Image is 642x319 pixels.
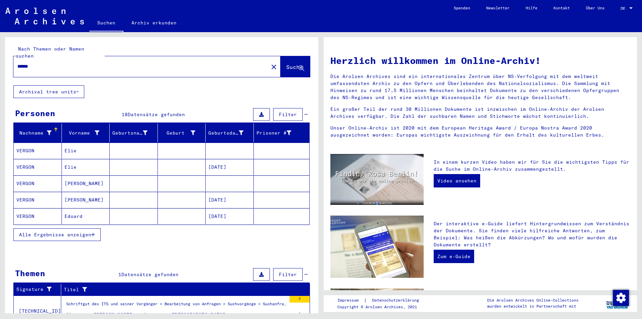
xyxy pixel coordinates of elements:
div: Prisoner # [256,128,302,138]
div: Akte von [PERSON_NAME], geboren am [DEMOGRAPHIC_DATA] [66,311,226,318]
mat-cell: VERGON [14,143,62,159]
div: Zustimmung ändern [613,290,629,306]
mat-header-cell: Geburtsdatum [206,124,254,142]
h1: Herzlich willkommen im Online-Archiv! [330,54,630,68]
mat-header-cell: Vorname [62,124,110,142]
span: 18 [122,111,128,117]
div: Nachname [16,128,62,138]
mat-cell: [DATE] [206,159,254,175]
div: Titel [64,284,302,295]
span: Datensätze gefunden [128,111,185,117]
mat-cell: Elie [62,159,110,175]
button: Filter [273,268,303,281]
div: Geburtsname [112,128,157,138]
a: Video ansehen [434,174,480,187]
p: Die Arolsen Archives Online-Collections [487,297,578,303]
div: Themen [15,267,45,279]
mat-header-cell: Nachname [14,124,62,142]
p: Copyright © Arolsen Archives, 2021 [337,304,427,310]
mat-label: Nach Themen oder Namen suchen [16,46,84,59]
div: Vorname [65,128,110,138]
img: Zustimmung ändern [613,290,629,306]
span: Filter [279,271,297,277]
button: Archival tree units [13,85,84,98]
img: eguide.jpg [330,216,424,278]
div: Titel [64,286,293,293]
span: Filter [279,111,297,117]
button: Alle Ergebnisse anzeigen [13,228,101,241]
button: Suche [281,56,310,77]
mat-header-cell: Prisoner # [254,124,310,142]
a: Archiv erkunden [123,15,185,31]
mat-header-cell: Geburtsname [110,124,158,142]
a: Impressum [337,297,364,304]
div: Geburt‏ [160,130,196,137]
span: Suche [286,64,303,70]
mat-cell: VERGON [14,159,62,175]
mat-cell: [PERSON_NAME] [62,175,110,191]
mat-cell: [PERSON_NAME] [62,192,110,208]
img: Arolsen_neg.svg [5,8,84,24]
mat-cell: VERGON [14,175,62,191]
div: Vorname [65,130,100,137]
button: Filter [273,108,303,121]
div: Prisoner # [256,130,292,137]
img: video.jpg [330,154,424,205]
mat-cell: Edoard [62,208,110,224]
mat-cell: [DATE] [206,192,254,208]
mat-cell: Elie [62,143,110,159]
span: DE [621,6,628,11]
p: Der interaktive e-Guide liefert Hintergrundwissen zum Verständnis der Dokumente. Sie finden viele... [434,220,630,248]
a: Zum e-Guide [434,250,474,263]
div: Geburtsdatum [208,130,243,137]
mat-icon: close [270,63,278,71]
p: Ein großer Teil der rund 30 Millionen Dokumente ist inzwischen im Online-Archiv der Arolsen Archi... [330,106,630,120]
div: Geburt‏ [160,128,206,138]
mat-header-cell: Geburt‏ [158,124,206,142]
a: Datenschutzerklärung [367,297,427,304]
mat-cell: [DATE] [206,208,254,224]
div: Signature [16,284,61,295]
div: Geburtsname [112,130,147,137]
div: Personen [15,107,55,119]
div: | [337,297,427,304]
div: Nachname [16,130,51,137]
p: Die Arolsen Archives sind ein internationales Zentrum über NS-Verfolgung mit dem weltweit umfasse... [330,73,630,101]
div: Signature [16,286,52,293]
button: Clear [267,60,281,73]
div: Geburtsdatum [208,128,253,138]
div: Schriftgut des ITS und seiner Vorgänger > Bearbeitung von Anfragen > Suchvorgänge > Suchanfragen ... [66,301,286,310]
span: Alle Ergebnisse anzeigen [19,232,91,238]
span: Datensätze gefunden [121,271,179,277]
p: wurden entwickelt in Partnerschaft mit [487,303,578,309]
div: 2 [290,296,310,303]
img: yv_logo.png [605,295,630,312]
p: Unser Online-Archiv ist 2020 mit dem European Heritage Award / Europa Nostra Award 2020 ausgezeic... [330,125,630,139]
a: Suchen [89,15,123,32]
mat-cell: VERGON [14,192,62,208]
span: 1 [118,271,121,277]
mat-cell: VERGON [14,208,62,224]
p: In einem kurzen Video haben wir für Sie die wichtigsten Tipps für die Suche im Online-Archiv zusa... [434,159,630,173]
